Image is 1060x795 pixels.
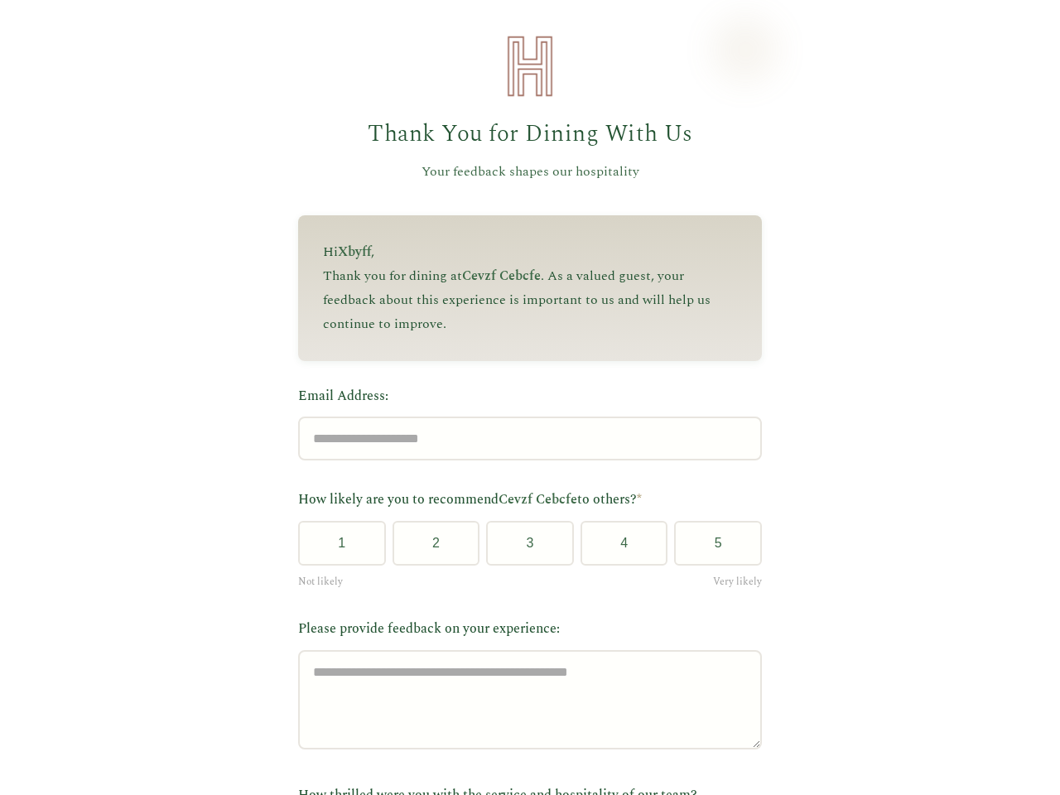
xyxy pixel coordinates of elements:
[674,521,762,566] button: 5
[298,619,762,640] label: Please provide feedback on your experience:
[497,33,563,99] img: Heirloom Hospitality Logo
[462,266,541,286] span: Cevzf Cebcfe
[323,240,737,264] p: Hi ,
[298,161,762,183] p: Your feedback shapes our hospitality
[713,574,762,590] span: Very likely
[581,521,668,566] button: 4
[393,521,480,566] button: 2
[298,386,762,407] label: Email Address:
[486,521,574,566] button: 3
[298,521,386,566] button: 1
[499,489,577,509] span: Cevzf Cebcfe
[298,489,762,511] label: How likely are you to recommend to others?
[323,264,737,335] p: Thank you for dining at . As a valued guest, your feedback about this experience is important to ...
[338,242,371,262] span: Xbyff
[298,116,762,153] h1: Thank You for Dining With Us
[298,574,343,590] span: Not likely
